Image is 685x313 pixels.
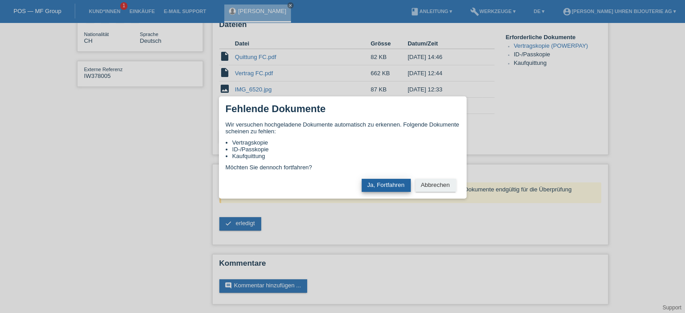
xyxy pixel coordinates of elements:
[232,153,460,159] li: Kaufquittung
[362,179,411,192] button: Ja, Fortfahren
[226,103,326,114] h1: Fehlende Dokumente
[232,146,460,153] li: ID-/Passkopie
[232,139,460,146] li: Vertragskopie
[226,121,460,171] div: Wir versuchen hochgeladene Dokumente automatisch zu erkennen. Folgende Dokumente scheinen zu fehl...
[415,179,456,192] button: Abbrechen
